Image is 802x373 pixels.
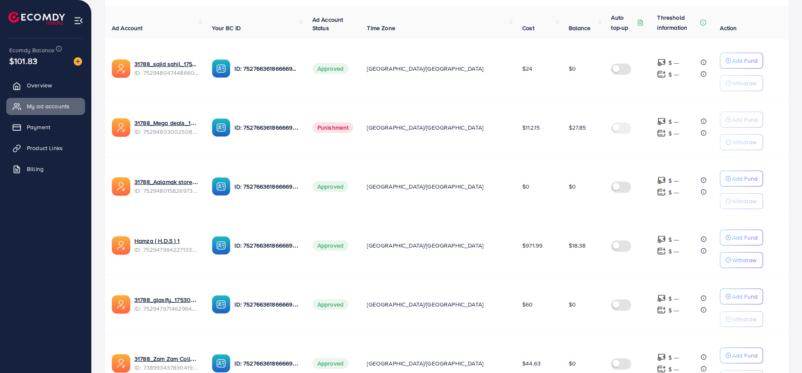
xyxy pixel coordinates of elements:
p: ID: 7527663618666692616 [235,181,299,192]
div: <span class='underline'>31788_Mega deals_1753093746176</span></br>7529480300250808336 [134,119,199,136]
p: Auto top-up [611,13,635,33]
span: Approved [312,240,348,251]
a: Payment [6,119,85,135]
div: <span class='underline'>31788_Zam Zam Collection_1720603192890</span></br>7389934378304192513 [134,355,199,372]
a: Overview [6,77,85,94]
p: Add Fund [732,291,758,301]
p: $ --- [668,305,679,315]
p: Withdraw [732,137,756,147]
a: My ad accounts [6,98,85,115]
img: top-up amount [657,247,666,255]
a: 31788_Mega deals_1753093746176 [134,119,199,127]
p: $ --- [668,246,679,256]
button: Add Fund [720,347,763,363]
span: ID: 7389934378304192513 [134,363,199,372]
span: $0 [569,359,576,368]
p: $ --- [668,294,679,304]
p: ID: 7527663618666692616 [235,240,299,250]
span: Approved [312,358,348,369]
span: $112.15 [522,123,540,132]
p: $ --- [668,235,679,245]
p: $ --- [668,117,679,127]
span: Ad Account [112,24,143,32]
span: Payment [27,123,50,131]
span: [GEOGRAPHIC_DATA]/[GEOGRAPHIC_DATA] [367,300,483,309]
img: top-up amount [657,176,666,185]
button: Add Fund [720,230,763,245]
div: <span class='underline'>31788_glasify_1753093613639</span></br>7529479714629648401 [134,296,199,313]
a: Product Links [6,140,85,156]
img: top-up amount [657,353,666,362]
span: $101.83 [9,55,37,67]
img: ic-ba-acc.ded83a64.svg [212,295,230,314]
p: $ --- [668,176,679,186]
img: ic-ba-acc.ded83a64.svg [212,354,230,373]
p: ID: 7527663618666692616 [235,64,299,74]
span: $0 [569,300,576,309]
span: [GEOGRAPHIC_DATA]/[GEOGRAPHIC_DATA] [367,359,483,368]
p: Add Fund [732,56,758,66]
span: Time Zone [367,24,395,32]
div: <span class='underline'>Hamza ( H.D.S ) 1</span></br>7529479942271336465 [134,237,199,254]
span: $18.38 [569,241,586,250]
img: ic-ba-acc.ded83a64.svg [212,59,230,78]
span: $0 [569,64,576,73]
span: Approved [312,181,348,192]
p: Threshold information [657,13,698,33]
img: ic-ads-acc.e4c84228.svg [112,354,130,373]
img: ic-ads-acc.e4c84228.svg [112,177,130,196]
button: Add Fund [720,289,763,304]
img: logo [8,12,65,25]
p: ID: 7527663618666692616 [235,299,299,309]
span: $27.85 [569,123,586,132]
img: menu [74,16,83,26]
img: ic-ba-acc.ded83a64.svg [212,236,230,255]
p: ID: 7527663618666692616 [235,358,299,368]
button: Withdraw [720,193,763,209]
span: $44.63 [522,359,541,368]
p: $ --- [668,58,679,68]
img: top-up amount [657,70,666,79]
img: top-up amount [657,235,666,244]
span: ID: 7529479942271336465 [134,245,199,254]
p: Withdraw [732,314,756,324]
img: top-up amount [657,58,666,67]
img: ic-ads-acc.e4c84228.svg [112,295,130,314]
button: Add Fund [720,112,763,128]
p: Withdraw [732,255,756,265]
button: Withdraw [720,311,763,327]
a: 31788_glasify_1753093613639 [134,296,199,304]
span: Ad Account Status [312,15,343,32]
span: ID: 7529480158269734929 [134,186,199,195]
a: 31788_sajid sahil_1753093799720 [134,60,199,68]
button: Withdraw [720,134,763,150]
p: Withdraw [732,196,756,206]
p: $ --- [668,353,679,363]
p: $ --- [668,187,679,197]
img: ic-ads-acc.e4c84228.svg [112,236,130,255]
span: Product Links [27,144,63,152]
button: Add Fund [720,53,763,69]
span: Billing [27,165,44,173]
span: $971.99 [522,241,542,250]
img: top-up amount [657,117,666,126]
span: [GEOGRAPHIC_DATA]/[GEOGRAPHIC_DATA] [367,182,483,191]
p: Add Fund [732,232,758,243]
span: $24 [522,64,532,73]
p: $ --- [668,128,679,138]
span: My ad accounts [27,102,70,110]
img: top-up amount [657,188,666,197]
p: Add Fund [732,174,758,184]
p: Withdraw [732,78,756,88]
a: 31788_Zam Zam Collection_1720603192890 [134,355,199,363]
span: Overview [27,81,52,89]
span: [GEOGRAPHIC_DATA]/[GEOGRAPHIC_DATA] [367,241,483,250]
a: Billing [6,161,85,177]
span: $60 [522,300,533,309]
span: Your BC ID [212,24,241,32]
span: Ecomdy Balance [9,46,54,54]
img: ic-ba-acc.ded83a64.svg [212,177,230,196]
span: $0 [569,182,576,191]
span: [GEOGRAPHIC_DATA]/[GEOGRAPHIC_DATA] [367,64,483,73]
